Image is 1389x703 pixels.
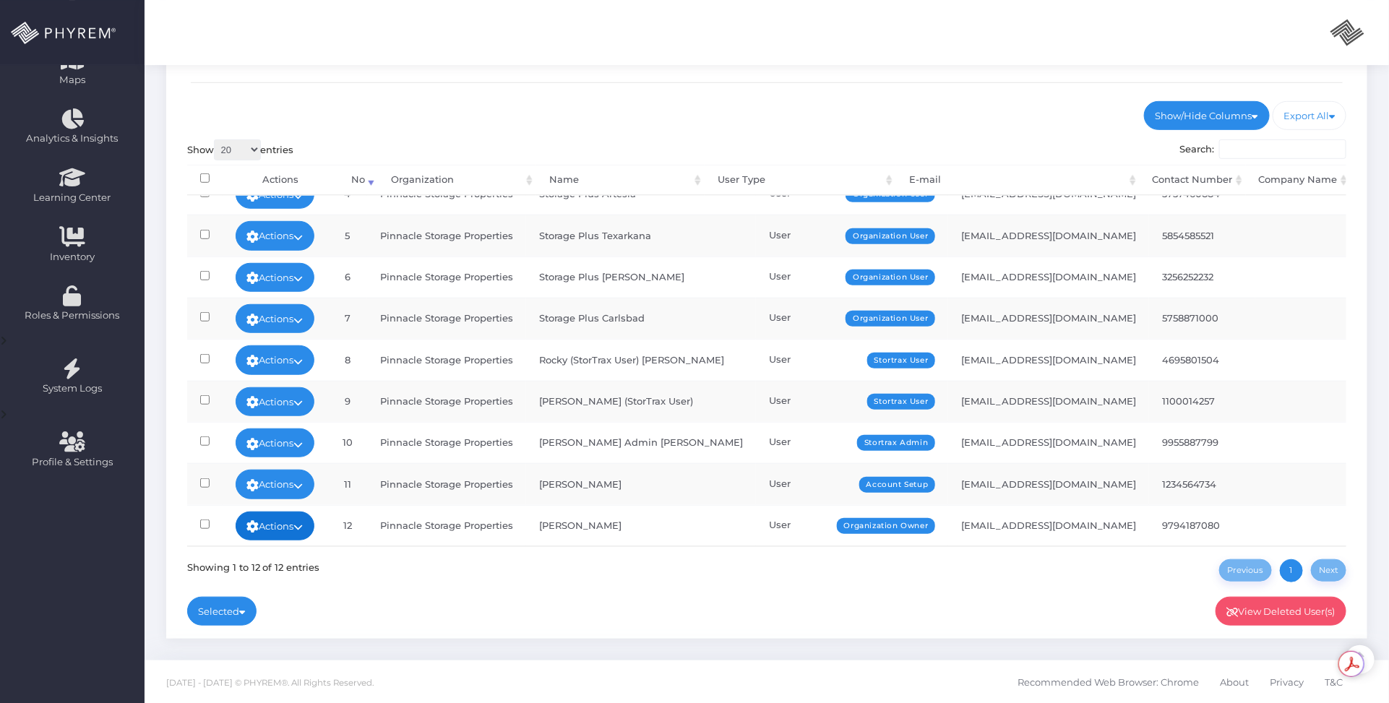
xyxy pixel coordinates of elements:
span: Profile & Settings [32,455,113,470]
div: User [769,311,935,325]
span: Roles & Permissions [9,309,135,323]
th: No: activate to sort column ascending [338,165,378,196]
div: User [769,435,935,449]
td: [PERSON_NAME] Admin [PERSON_NAME] [526,422,756,463]
td: 9 [327,381,367,422]
span: Maps [59,73,85,87]
span: Organization Owner [837,518,936,534]
span: Analytics & Insights [9,131,135,146]
td: 6 [327,256,367,298]
td: [EMAIL_ADDRESS][DOMAIN_NAME] [948,381,1149,422]
div: User [769,186,935,201]
td: [EMAIL_ADDRESS][DOMAIN_NAME] [948,339,1149,380]
span: Privacy [1270,667,1304,697]
td: Pinnacle Storage Properties [367,215,526,256]
td: 10 [327,422,367,463]
td: 12 [327,505,367,546]
th: User Type: activate to sort column ascending [705,165,896,196]
span: Stortrax User [867,394,936,410]
a: Actions [236,304,315,333]
a: Show/Hide Columns [1144,101,1270,130]
td: 1234564734 [1149,463,1255,504]
span: T&C [1325,667,1343,697]
td: 9794187080 [1149,505,1255,546]
div: User [769,394,935,408]
td: Pinnacle Storage Properties [367,422,526,463]
div: User [769,269,935,284]
a: View Deleted User(s) [1216,597,1347,626]
td: [PERSON_NAME] (StorTrax User) [526,381,756,422]
span: Account Setup [859,477,936,493]
td: 8 [327,339,367,380]
span: Stortrax Admin [857,435,935,451]
a: Actions [236,345,315,374]
a: Actions [236,221,315,250]
td: Pinnacle Storage Properties [367,381,526,422]
span: [DATE] - [DATE] © PHYREM®. All Rights Reserved. [166,678,374,688]
a: Actions [236,263,315,292]
td: Pinnacle Storage Properties [367,339,526,380]
label: Search: [1180,139,1347,160]
td: Storage Plus [PERSON_NAME] [526,256,756,298]
td: Rocky (StorTrax User) [PERSON_NAME] [526,339,756,380]
th: Contact Number: activate to sort column ascending [1140,165,1246,196]
td: 11 [327,463,367,504]
select: Showentries [214,139,261,160]
input: Search: [1219,139,1346,160]
a: Export All [1273,101,1347,130]
label: Show entries [187,139,294,160]
th: Organization: activate to sort column ascending [378,165,536,196]
div: User [769,518,935,532]
a: Actions [236,512,315,540]
span: Organization User [846,311,935,327]
td: Pinnacle Storage Properties [367,463,526,504]
td: [EMAIL_ADDRESS][DOMAIN_NAME] [948,298,1149,339]
td: 3256252232 [1149,256,1255,298]
div: User [769,477,935,491]
td: Storage Plus Carlsbad [526,298,756,339]
td: 5854585521 [1149,215,1255,256]
td: Pinnacle Storage Properties [367,505,526,546]
td: 4695801504 [1149,339,1255,380]
th: E-mail: activate to sort column ascending [896,165,1139,196]
th: Actions [223,165,338,196]
td: [PERSON_NAME] [526,463,756,504]
td: [EMAIL_ADDRESS][DOMAIN_NAME] [948,463,1149,504]
td: 7 [327,298,367,339]
span: System Logs [9,381,135,396]
span: Organization User [846,228,935,244]
span: Organization User [846,269,935,285]
div: User [769,353,935,367]
td: 9955887799 [1149,422,1255,463]
div: User [769,228,935,243]
a: Actions [236,470,315,499]
th: Company Name: activate to sort column ascending [1246,165,1351,196]
td: [EMAIL_ADDRESS][DOMAIN_NAME] [948,215,1149,256]
td: [PERSON_NAME] [526,505,756,546]
td: 1100014257 [1149,381,1255,422]
td: [EMAIL_ADDRESS][DOMAIN_NAME] [948,422,1149,463]
span: Inventory [9,250,135,264]
a: Actions [236,428,315,457]
div: Showing 1 to 12 of 12 entries [187,556,320,574]
th: Name: activate to sort column ascending [536,165,705,196]
td: Pinnacle Storage Properties [367,256,526,298]
td: 5 [327,215,367,256]
a: 1 [1280,559,1303,582]
td: Storage Plus Texarkana [526,215,756,256]
td: [EMAIL_ADDRESS][DOMAIN_NAME] [948,256,1149,298]
a: Actions [236,387,315,416]
span: About [1220,667,1249,697]
span: Learning Center [9,191,135,205]
td: [EMAIL_ADDRESS][DOMAIN_NAME] [948,505,1149,546]
a: Selected [187,597,257,626]
td: 5758871000 [1149,298,1255,339]
td: Pinnacle Storage Properties [367,298,526,339]
span: Recommended Web Browser: Chrome [1018,667,1199,697]
span: Stortrax User [867,353,936,368]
